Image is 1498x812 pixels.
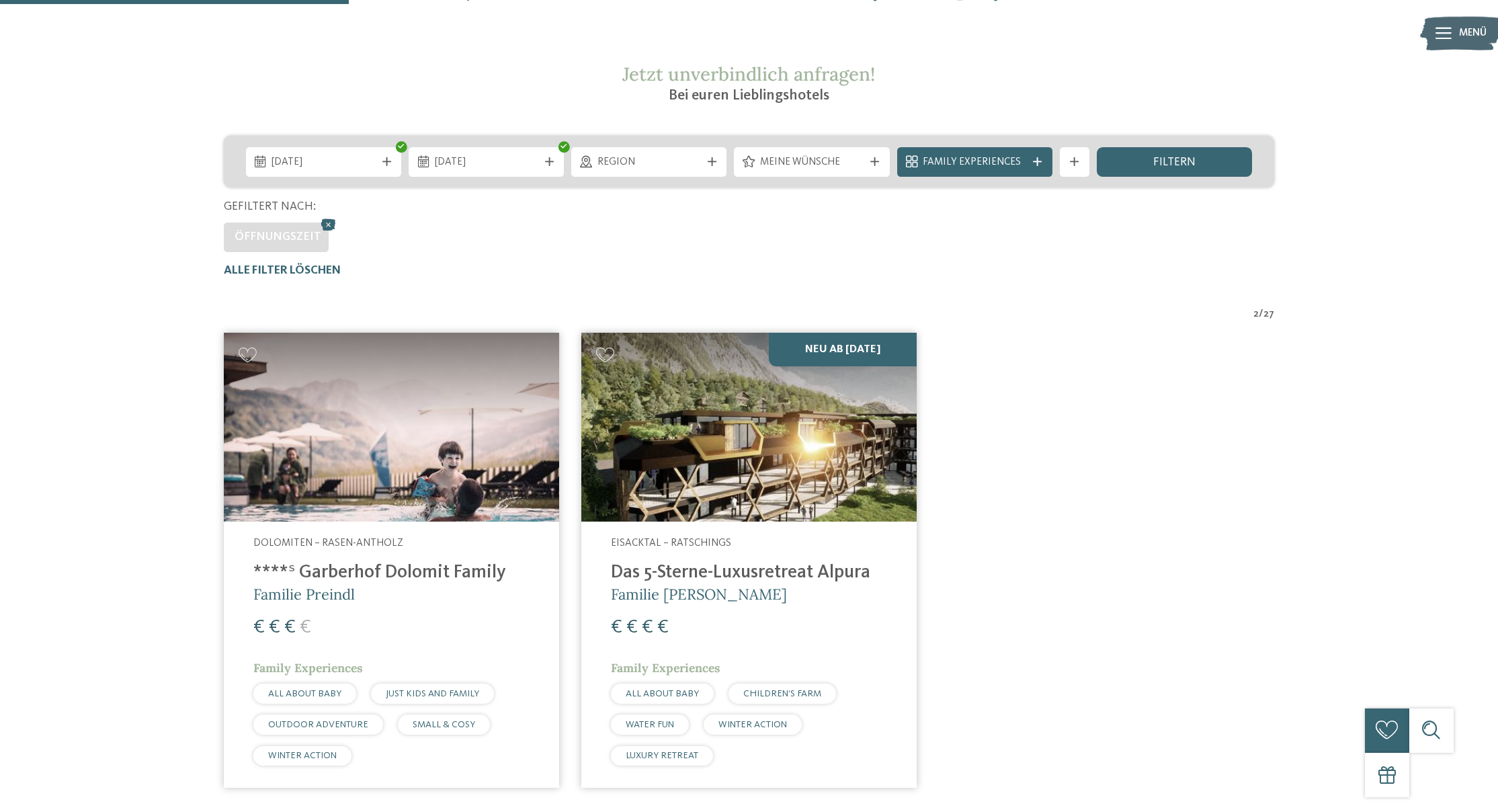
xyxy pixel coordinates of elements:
span: OUTDOOR ADVENTURE [268,720,368,729]
span: Alle Filter löschen [224,265,341,276]
span: Family Experiences [253,660,363,676]
span: € [626,618,638,637]
span: € [300,618,311,637]
span: Family Experiences [611,660,720,676]
img: Familienhotels gesucht? Hier findet ihr die besten! [224,333,559,522]
span: CHILDREN’S FARM [743,689,821,698]
span: [DATE] [272,155,375,170]
span: Familie [PERSON_NAME] [611,585,787,604]
span: 27 [1263,307,1274,322]
img: Familienhotels gesucht? Hier findet ihr die besten! [581,333,917,522]
span: 2 [1253,307,1259,322]
span: JUST KIDS AND FAMILY [386,689,479,698]
span: ALL ABOUT BABY [268,689,341,698]
span: WATER FUN [626,720,674,729]
span: / [1259,307,1263,322]
span: ALL ABOUT BABY [626,689,699,698]
span: filtern [1153,157,1196,169]
span: [DATE] [435,155,538,170]
h4: Das 5-Sterne-Luxusretreat Alpura [611,562,887,584]
span: LUXURY RETREAT [626,751,698,760]
span: Gefiltert nach: [224,201,316,212]
span: € [269,618,280,637]
span: € [657,618,669,637]
span: SMALL & COSY [413,720,475,729]
a: Familienhotels gesucht? Hier findet ihr die besten! Dolomiten – Rasen-Antholz ****ˢ Garberhof Dol... [224,333,559,788]
span: € [284,618,296,637]
span: WINTER ACTION [268,751,337,760]
span: Bei euren Lieblingshotels [669,88,829,103]
span: Region [597,155,701,170]
span: Eisacktal – Ratschings [611,538,731,549]
span: Jetzt unverbindlich anfragen! [622,62,875,86]
h4: ****ˢ Garberhof Dolomit Family [253,562,530,584]
span: Meine Wünsche [760,155,864,170]
span: WINTER ACTION [718,720,787,729]
span: € [642,618,653,637]
span: Familie Preindl [253,585,355,604]
span: € [611,618,622,637]
span: Family Experiences [923,155,1026,170]
span: Öffnungszeit [235,231,321,243]
span: Dolomiten – Rasen-Antholz [253,538,403,549]
span: € [253,618,265,637]
a: Familienhotels gesucht? Hier findet ihr die besten! Neu ab [DATE] Eisacktal – Ratschings Das 5-St... [581,333,917,788]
